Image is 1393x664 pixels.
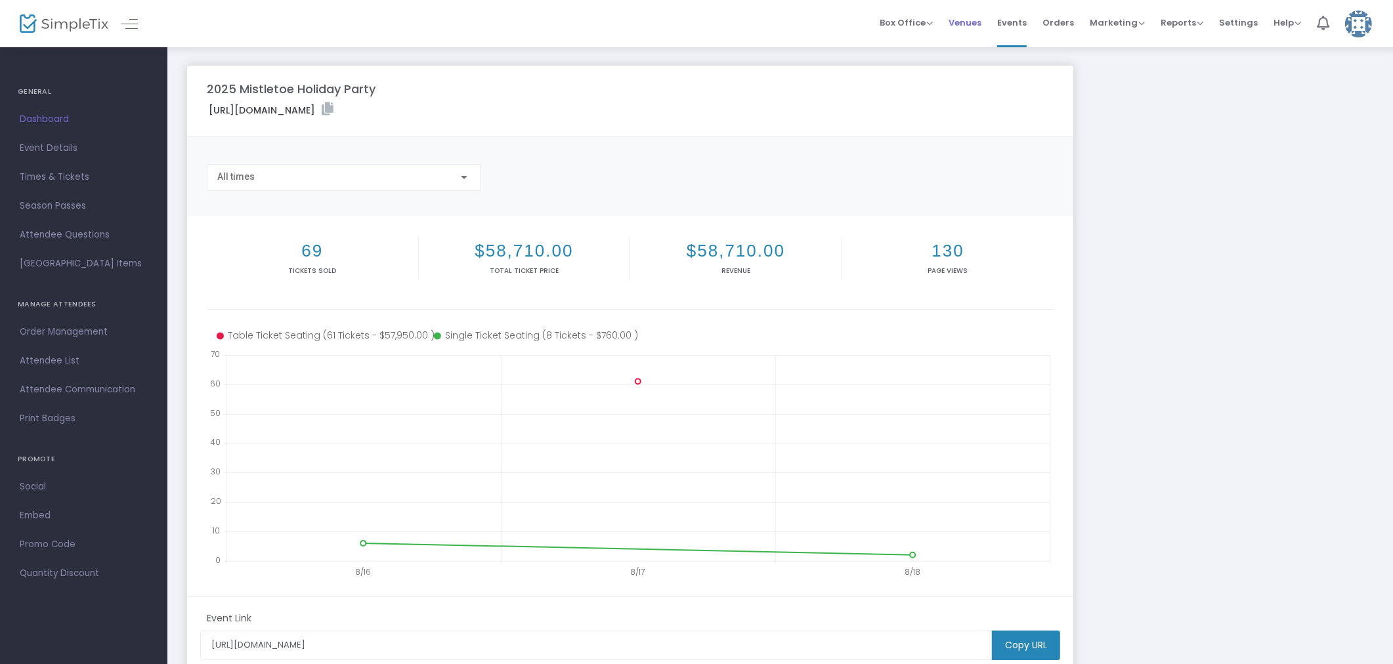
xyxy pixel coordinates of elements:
[880,16,933,29] span: Box Office
[20,226,148,243] span: Attendee Questions
[210,377,221,388] text: 60
[633,266,839,276] p: Revenue
[20,478,148,495] span: Social
[209,102,333,117] label: [URL][DOMAIN_NAME]
[20,111,148,128] span: Dashboard
[20,197,148,215] span: Season Passes
[210,436,221,447] text: 40
[20,169,148,186] span: Times & Tickets
[211,495,221,507] text: 20
[18,291,150,318] h4: MANAGE ATTENDEES
[992,631,1060,660] m-button: Copy URL
[207,80,375,98] m-panel-title: 2025 Mistletoe Holiday Party
[209,241,416,261] h2: 69
[445,329,638,342] text: Single Ticket Seating (8 Tickets - $760.00 )
[1219,6,1258,39] span: Settings
[845,241,1052,261] h2: 130
[1161,16,1203,29] span: Reports
[633,241,839,261] h2: $58,710.00
[210,407,221,418] text: 50
[20,352,148,369] span: Attendee List
[209,266,416,276] p: Tickets sold
[20,381,148,398] span: Attendee Communication
[20,255,148,272] span: [GEOGRAPHIC_DATA] Items
[355,566,371,577] text: 8/16
[20,323,148,341] span: Order Management
[905,566,921,577] text: 8/18
[949,6,981,39] span: Venues
[207,612,251,625] m-panel-subtitle: Event Link
[211,466,221,477] text: 30
[20,140,148,157] span: Event Details
[1090,16,1145,29] span: Marketing
[421,266,628,276] p: Total Ticket Price
[212,525,220,536] text: 10
[217,171,255,182] span: All times
[20,565,148,582] span: Quantity Discount
[215,554,221,566] text: 0
[997,6,1027,39] span: Events
[421,241,628,261] h2: $58,710.00
[228,329,435,342] text: Table Ticket Seating (61 Tickets - $57,950.00 )
[211,348,220,360] text: 70
[1042,6,1074,39] span: Orders
[631,566,645,577] text: 8/17
[1274,16,1301,29] span: Help
[20,536,148,553] span: Promo Code
[845,266,1052,276] p: Page Views
[20,507,148,524] span: Embed
[18,79,150,105] h4: GENERAL
[18,446,150,472] h4: PROMOTE
[20,410,148,427] span: Print Badges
